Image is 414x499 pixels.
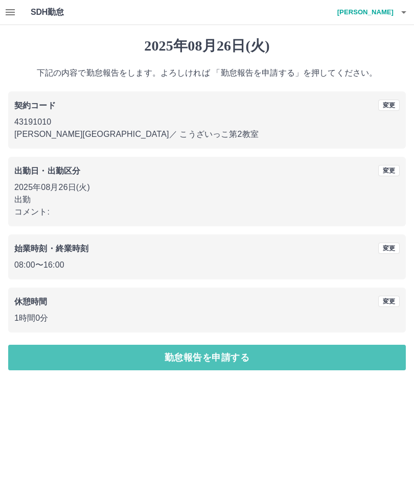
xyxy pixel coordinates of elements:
[14,101,56,110] b: 契約コード
[8,345,406,370] button: 勤怠報告を申請する
[14,244,88,253] b: 始業時刻・終業時刻
[14,297,48,306] b: 休憩時間
[8,37,406,55] h1: 2025年08月26日(火)
[378,165,400,176] button: 変更
[378,243,400,254] button: 変更
[14,259,400,271] p: 08:00 〜 16:00
[14,194,400,206] p: 出勤
[14,116,400,128] p: 43191010
[14,312,400,324] p: 1時間0分
[8,67,406,79] p: 下記の内容で勤怠報告をします。よろしければ 「勤怠報告を申請する」を押してください。
[14,206,400,218] p: コメント:
[14,167,80,175] b: 出勤日・出勤区分
[14,128,400,140] p: [PERSON_NAME][GEOGRAPHIC_DATA] ／ こうざいっこ第2教室
[378,296,400,307] button: 変更
[14,181,400,194] p: 2025年08月26日(火)
[378,100,400,111] button: 変更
